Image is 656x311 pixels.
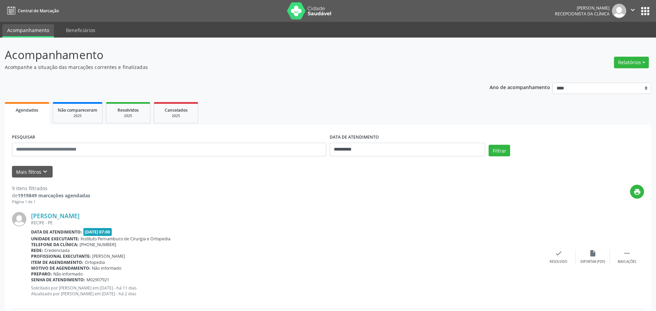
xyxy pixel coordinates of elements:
[626,4,639,18] button: 
[12,212,26,226] img: img
[31,277,85,283] b: Senha de atendimento:
[111,113,145,118] div: 2025
[31,265,91,271] b: Motivo de agendamento:
[31,248,43,253] b: Rede:
[86,277,109,283] span: M02907921
[633,188,641,196] i: print
[41,168,49,175] i: keyboard_arrow_down
[639,5,651,17] button: apps
[31,271,52,277] b: Preparo:
[330,132,379,143] label: DATA DE ATENDIMENTO
[31,212,80,220] a: [PERSON_NAME]
[580,259,605,264] div: Exportar (PDF)
[159,113,193,118] div: 2025
[555,11,610,17] span: Recepcionista da clínica
[18,8,59,14] span: Central de Marcação
[31,242,78,248] b: Telefone da clínica:
[18,192,90,199] strong: 1919849 marcações agendadas
[550,259,567,264] div: Resolvido
[589,250,597,257] i: insert_drive_file
[31,220,542,226] div: RECIFE - PE
[31,259,83,265] b: Item de agendamento:
[12,192,90,199] div: de
[118,107,139,113] span: Resolvidos
[44,248,70,253] span: Credenciada
[12,199,90,205] div: Página 1 de 1
[5,5,59,16] a: Central de Marcação
[12,166,53,178] button: Mais filtroskeyboard_arrow_down
[12,185,90,192] div: 9 itens filtrados
[618,259,636,264] div: Mais ações
[31,236,79,242] b: Unidade executante:
[489,145,510,156] button: Filtrar
[58,113,97,118] div: 2025
[555,5,610,11] div: [PERSON_NAME]
[612,4,626,18] img: img
[92,253,125,259] span: [PERSON_NAME]
[61,24,100,36] a: Beneficiários
[629,6,637,14] i: 
[555,250,562,257] i: check
[490,83,550,91] p: Ano de acompanhamento
[58,107,97,113] span: Não compareceram
[16,107,38,113] span: Agendados
[83,228,112,236] span: [DATE] 07:00
[53,271,83,277] span: Não informado
[614,57,649,68] button: Relatórios
[81,236,170,242] span: Instituto Pernambuco de Cirurgia e Ortopedia
[5,46,457,63] p: Acompanhamento
[92,265,121,271] span: Não informado
[623,250,631,257] i: 
[12,132,35,143] label: PESQUISAR
[5,63,457,71] p: Acompanhe a situação das marcações correntes e finalizadas
[630,185,644,199] button: print
[80,242,116,248] span: [PHONE_NUMBER]
[31,253,91,259] b: Profissional executante:
[85,259,105,265] span: Ortopedia
[31,285,542,297] p: Solicitado por [PERSON_NAME] em [DATE] - há 11 dias Atualizado por [PERSON_NAME] em [DATE] - há 2...
[165,107,188,113] span: Cancelados
[2,24,54,38] a: Acompanhamento
[31,229,82,235] b: Data de atendimento:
